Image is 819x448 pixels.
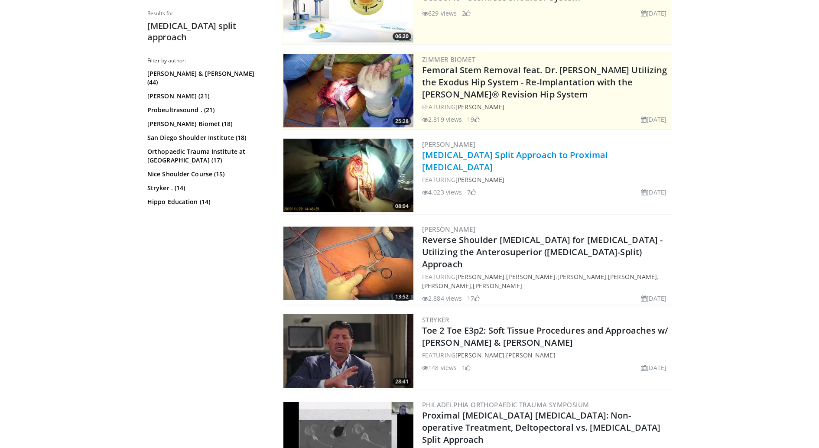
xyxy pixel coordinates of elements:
a: Nice Shoulder Course (15) [147,170,266,179]
a: [PERSON_NAME] [422,225,475,234]
img: 8704042d-15d5-4ce9-b753-6dec72ffdbb1.300x170_q85_crop-smart_upscale.jpg [283,54,413,127]
li: 1 [462,363,471,372]
a: [PERSON_NAME] [506,351,555,359]
a: [PERSON_NAME] [455,175,504,184]
a: [PERSON_NAME] [506,273,555,281]
a: [PERSON_NAME] [422,140,475,149]
a: [PERSON_NAME] [608,273,657,281]
li: [DATE] [641,363,666,372]
div: FEATURING , [422,351,670,360]
a: [PERSON_NAME] [422,282,471,290]
a: [PERSON_NAME] [473,282,522,290]
a: Reverse Shoulder [MEDICAL_DATA] for [MEDICAL_DATA] - Utilizing the Anterosuperior ([MEDICAL_DATA]... [422,234,663,270]
span: 08:04 [393,202,411,210]
div: FEATURING [422,102,670,111]
a: [PERSON_NAME] [455,351,504,359]
a: Zimmer Biomet [422,55,475,64]
img: f42e7718-d316-4e49-84b8-37a197ebf076.300x170_q85_crop-smart_upscale.jpg [283,139,413,212]
a: 08:04 [283,139,413,212]
li: 2,819 views [422,115,462,124]
a: [MEDICAL_DATA] Split Approach to Proximal [MEDICAL_DATA] [422,149,608,173]
li: [DATE] [641,115,666,124]
a: 28:41 [283,314,413,388]
a: Femoral Stem Removal feat. Dr. [PERSON_NAME] Utilizing the Exodus Hip System - Re-Implantation wi... [422,64,667,100]
a: Toe 2 Toe E3p2: Soft Tissue Procedures and Approaches w/ [PERSON_NAME] & [PERSON_NAME] [422,325,669,348]
h2: [MEDICAL_DATA] split approach [147,20,269,43]
li: [DATE] [641,294,666,303]
a: Hippo Education (14) [147,198,266,206]
img: 42cec133-4c10-4aac-b10b-ca9e8ff2a38f.300x170_q85_crop-smart_upscale.jpg [283,314,413,388]
a: Stryker . (14) [147,184,266,192]
li: 2 [462,9,471,18]
div: FEATURING , , , , , [422,272,670,290]
a: [PERSON_NAME] & [PERSON_NAME] (44) [147,69,266,87]
span: 28:41 [393,378,411,386]
a: San Diego Shoulder Institute (18) [147,133,266,142]
h3: Filter by author: [147,57,269,64]
a: [PERSON_NAME] [455,273,504,281]
span: 06:20 [393,32,411,40]
a: [PERSON_NAME] (21) [147,92,266,101]
a: [PERSON_NAME] [557,273,606,281]
a: Orthopaedic Trauma Institute at [GEOGRAPHIC_DATA] (17) [147,147,266,165]
a: Proximal [MEDICAL_DATA] [MEDICAL_DATA]: Non-operative Treatment, Deltopectoral vs. [MEDICAL_DATA]... [422,409,660,445]
a: 25:28 [283,54,413,127]
li: 17 [467,294,479,303]
a: Philadelphia Orthopaedic Trauma Symposium [422,400,589,409]
li: [DATE] [641,9,666,18]
a: [PERSON_NAME] [455,103,504,111]
p: Results for: [147,10,269,17]
a: [PERSON_NAME] Biomet (18) [147,120,266,128]
a: Probeultrasound . (21) [147,106,266,114]
span: 13:52 [393,293,411,301]
li: 19 [467,115,479,124]
li: 2,884 views [422,294,462,303]
span: 25:28 [393,117,411,125]
li: [DATE] [641,188,666,197]
li: 7 [467,188,476,197]
li: 629 views [422,9,457,18]
li: 4,023 views [422,188,462,197]
a: 13:52 [283,227,413,300]
a: Stryker [422,315,449,324]
img: 6c7b4de8-9ce5-4f0d-84d6-4b89f9cddd09.300x170_q85_crop-smart_upscale.jpg [283,227,413,300]
li: 148 views [422,363,457,372]
div: FEATURING [422,175,670,184]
